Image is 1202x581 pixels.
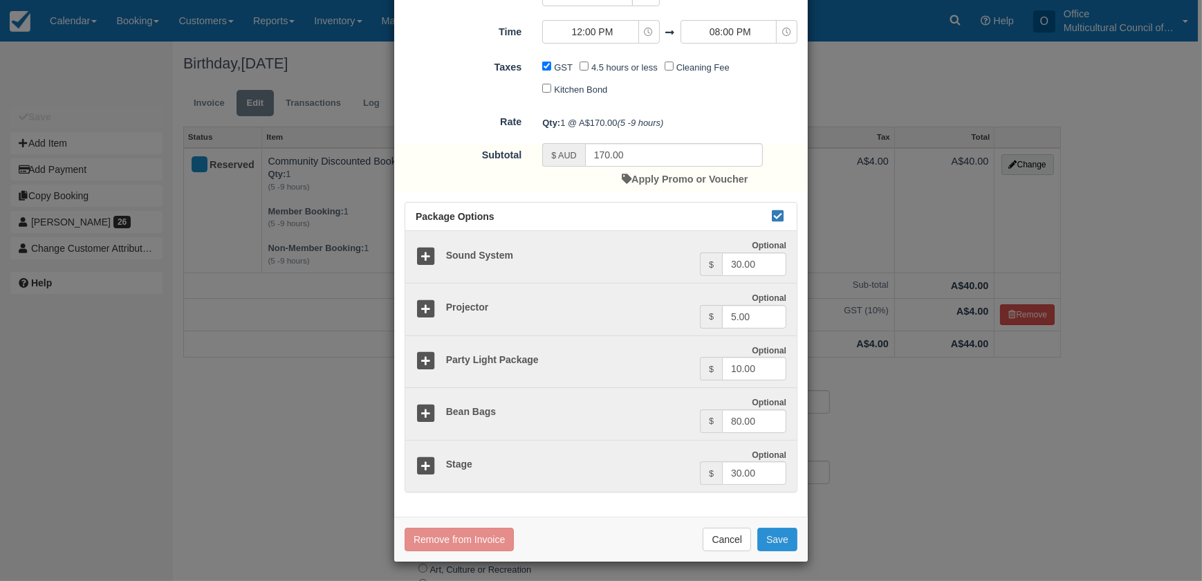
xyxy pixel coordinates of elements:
[405,440,797,492] a: Stage Optional $
[752,293,786,303] strong: Optional
[394,55,532,75] label: Taxes
[757,528,797,551] button: Save
[436,250,700,261] h5: Sound System
[532,111,808,134] div: 1 @ A$170.00
[703,528,751,551] button: Cancel
[394,143,532,163] label: Subtotal
[622,174,748,185] a: Apply Promo or Voucher
[709,312,714,322] small: $
[709,365,714,374] small: $
[709,469,714,479] small: $
[591,62,658,73] label: 4.5 hours or less
[554,62,573,73] label: GST
[394,110,532,129] label: Rate
[676,62,730,73] label: Cleaning Fee
[405,528,514,551] button: Remove from Invoice
[405,335,797,389] a: Party Light Package Optional $
[543,25,641,39] span: 12:00 PM
[405,283,797,336] a: Projector Optional $
[436,302,700,313] h5: Projector
[752,398,786,407] strong: Optional
[436,407,700,417] h5: Bean Bags
[681,25,779,39] span: 08:00 PM
[618,118,664,128] em: (5 -9 hours)
[752,346,786,356] strong: Optional
[416,211,494,222] span: Package Options
[681,20,797,44] button: 08:00 PM
[542,118,560,128] strong: Qty
[405,387,797,441] a: Bean Bags Optional $
[554,84,607,95] label: Kitchen Bond
[551,151,576,160] small: $ AUD
[405,231,797,284] a: Sound System Optional $
[709,416,714,426] small: $
[542,20,659,44] button: 12:00 PM
[752,450,786,460] strong: Optional
[436,355,700,365] h5: Party Light Package
[436,459,700,470] h5: Stage
[709,260,714,270] small: $
[394,20,532,39] label: Time
[752,241,786,250] strong: Optional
